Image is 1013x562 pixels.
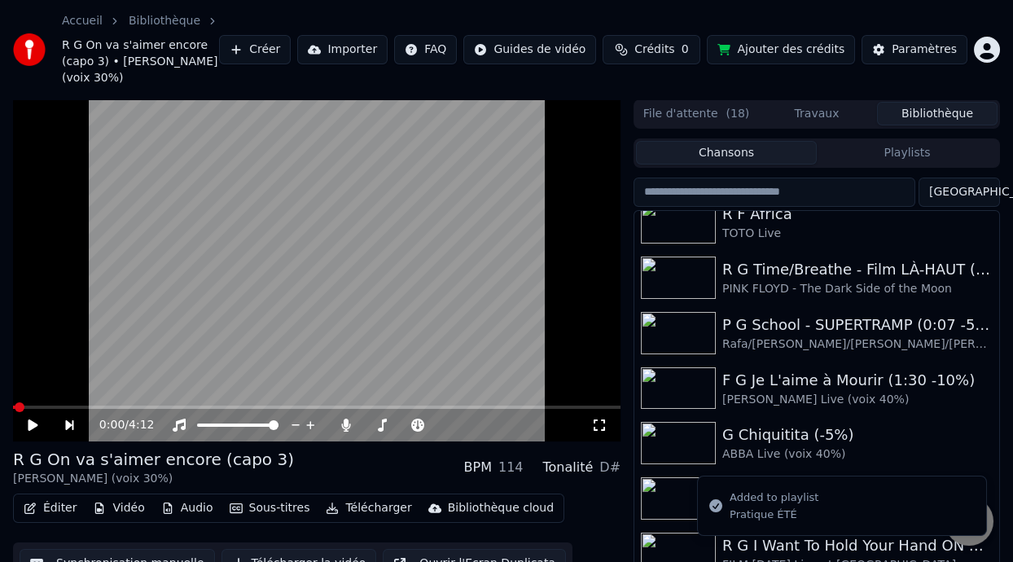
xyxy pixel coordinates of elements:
a: Accueil [62,13,103,29]
button: Vidéo [86,497,151,520]
span: 4:12 [129,417,154,433]
button: Éditer [17,497,83,520]
button: Télécharger [319,497,418,520]
button: Audio [155,497,220,520]
nav: breadcrumb [62,13,219,86]
button: Bibliothèque [877,102,998,125]
button: Chansons [636,141,817,165]
div: BPM [463,458,491,477]
div: R G I Want To Hold Your Hand ON DANSE [722,534,993,557]
div: ABBA Live (voix 40%) [722,446,993,463]
button: File d'attente [636,102,756,125]
div: Paramètres [892,42,957,58]
div: R F Africa [722,203,993,226]
div: Added to playlist [730,490,818,506]
div: D# [599,458,621,477]
div: G Chiquitita (-5%) [722,424,993,446]
span: 0 [682,42,689,58]
div: [PERSON_NAME] (voix 30%) [13,471,294,487]
div: Pratique ÉTÉ [730,507,818,522]
div: / [99,417,138,433]
button: Playlists [817,141,998,165]
button: Crédits0 [603,35,700,64]
span: R G On va s'aimer encore (capo 3) • [PERSON_NAME] (voix 30%) [62,37,219,86]
span: ( 18 ) [726,106,750,122]
button: Sous-titres [223,497,317,520]
div: Rafa/[PERSON_NAME]/[PERSON_NAME]/[PERSON_NAME] Live [GEOGRAPHIC_DATA] voix 30% [722,336,993,353]
button: Créer [219,35,291,64]
a: Bibliothèque [129,13,200,29]
div: P G School - SUPERTRAMP (0:07 -5%) [722,314,993,336]
div: R G Time/Breathe - Film LÀ-HAUT (UP Pixar Disney) 0:21 - [PERSON_NAME] & [PERSON_NAME] story [722,258,993,281]
button: Ajouter des crédits [707,35,855,64]
span: 0:00 [99,417,125,433]
img: youka [13,33,46,66]
button: FAQ [394,35,457,64]
div: R G On va s'aimer encore (capo 3) [13,448,294,471]
button: Travaux [756,102,877,125]
div: F G Je L'aime à Mourir (1:30 -10%) [722,369,993,392]
button: Guides de vidéo [463,35,596,64]
div: TOTO Live [722,226,993,242]
div: 114 [498,458,524,477]
div: PINK FLOYD - The Dark Side of the Moon [722,281,993,297]
div: Bibliothèque cloud [448,500,554,516]
div: Tonalité [542,458,593,477]
span: Crédits [634,42,674,58]
div: [PERSON_NAME] Live (voix 40%) [722,392,993,408]
button: Importer [297,35,388,64]
button: Paramètres [862,35,967,64]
